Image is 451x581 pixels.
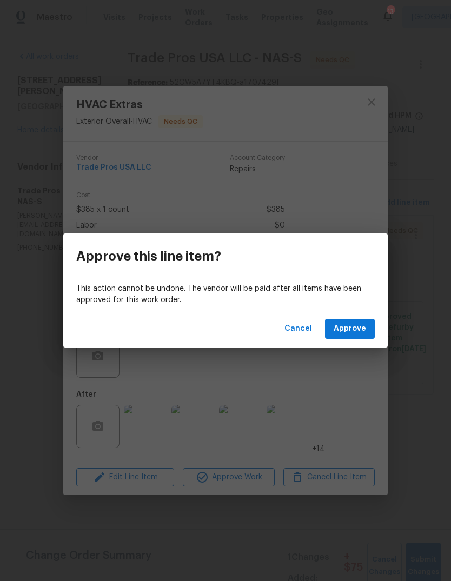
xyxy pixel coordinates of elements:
span: Approve [334,322,366,336]
button: Cancel [280,319,316,339]
span: Cancel [284,322,312,336]
h3: Approve this line item? [76,249,221,264]
button: Approve [325,319,375,339]
p: This action cannot be undone. The vendor will be paid after all items have been approved for this... [76,283,375,306]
